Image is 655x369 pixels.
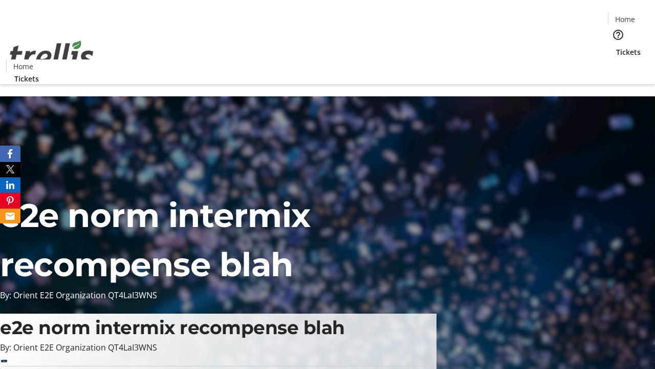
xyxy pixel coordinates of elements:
[13,61,33,72] span: Home
[6,73,47,84] a: Tickets
[7,61,39,72] a: Home
[608,14,641,25] a: Home
[616,47,641,57] span: Tickets
[608,47,649,57] a: Tickets
[608,57,628,78] button: Cart
[615,14,635,25] span: Home
[14,73,39,84] span: Tickets
[6,29,97,80] img: Orient E2E Organization QT4LaI3WNS's Logo
[608,25,628,45] button: Help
